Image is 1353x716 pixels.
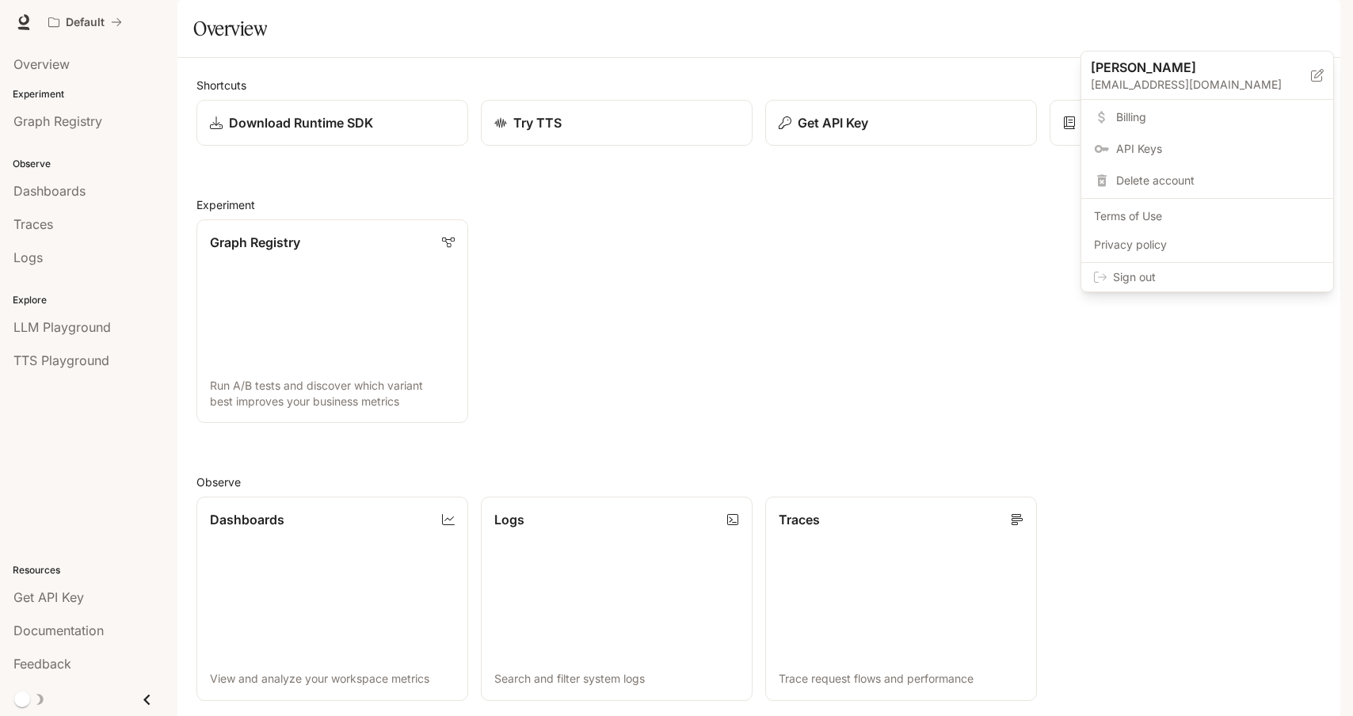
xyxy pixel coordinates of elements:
[1113,269,1321,285] span: Sign out
[1084,103,1330,131] a: Billing
[1116,141,1321,157] span: API Keys
[1084,135,1330,163] a: API Keys
[1084,202,1330,230] a: Terms of Use
[1081,263,1333,291] div: Sign out
[1116,109,1321,125] span: Billing
[1081,51,1333,100] div: [PERSON_NAME][EMAIL_ADDRESS][DOMAIN_NAME]
[1094,237,1321,253] span: Privacy policy
[1084,230,1330,259] a: Privacy policy
[1091,58,1286,77] p: [PERSON_NAME]
[1094,208,1321,224] span: Terms of Use
[1091,77,1311,93] p: [EMAIL_ADDRESS][DOMAIN_NAME]
[1116,173,1321,189] span: Delete account
[1084,166,1330,195] div: Delete account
